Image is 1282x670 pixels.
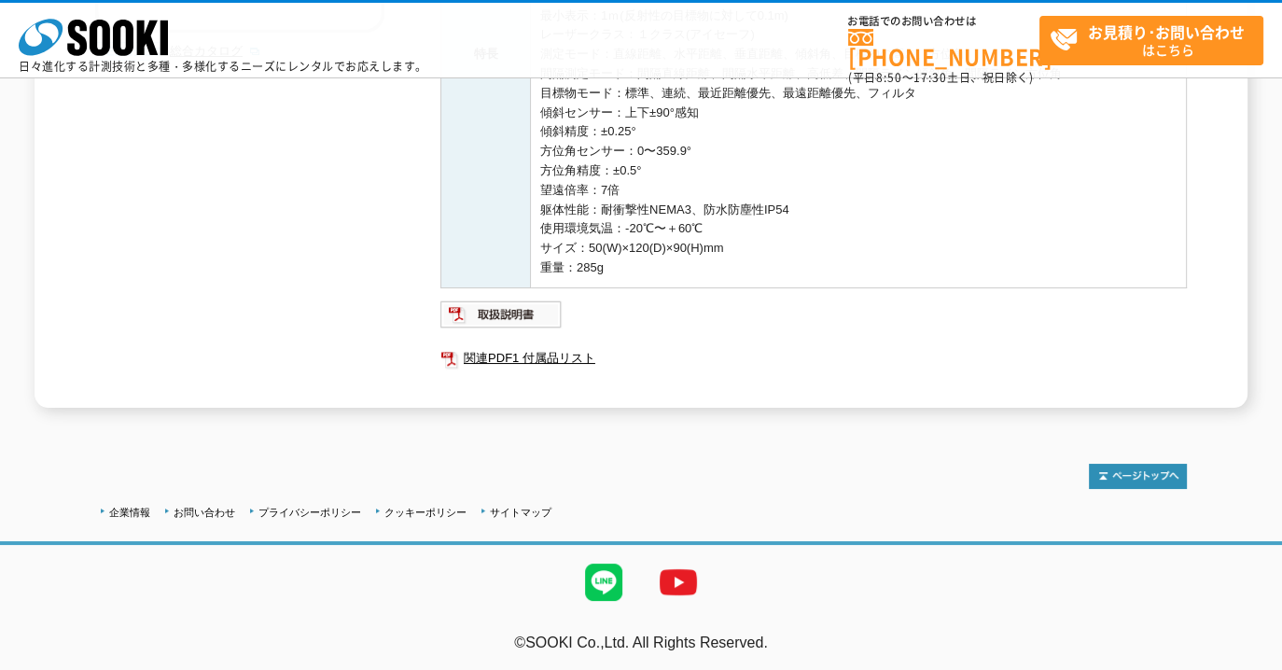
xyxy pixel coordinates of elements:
span: 8:50 [876,69,902,86]
a: [PHONE_NUMBER] [848,29,1039,67]
img: LINE [566,545,641,620]
a: プライバシーポリシー [258,507,361,518]
img: トップページへ [1089,464,1187,489]
span: はこちら [1050,17,1262,63]
a: クッキーポリシー [384,507,467,518]
p: 日々進化する計測技術と多種・多様化するニーズにレンタルでお応えします。 [19,61,427,72]
strong: お見積り･お問い合わせ [1088,21,1245,43]
img: YouTube [641,545,716,620]
span: お電話でのお問い合わせは [848,16,1039,27]
a: 企業情報 [109,507,150,518]
a: 関連PDF1 付属品リスト [440,346,1187,370]
a: お見積り･お問い合わせはこちら [1039,16,1263,65]
span: (平日 ～ 土日、祝日除く) [848,69,1033,86]
span: 17:30 [913,69,947,86]
img: 取扱説明書 [440,300,563,329]
a: 取扱説明書 [440,312,563,326]
a: お問い合わせ [174,507,235,518]
a: サイトマップ [490,507,551,518]
a: テストMail [1210,653,1282,669]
